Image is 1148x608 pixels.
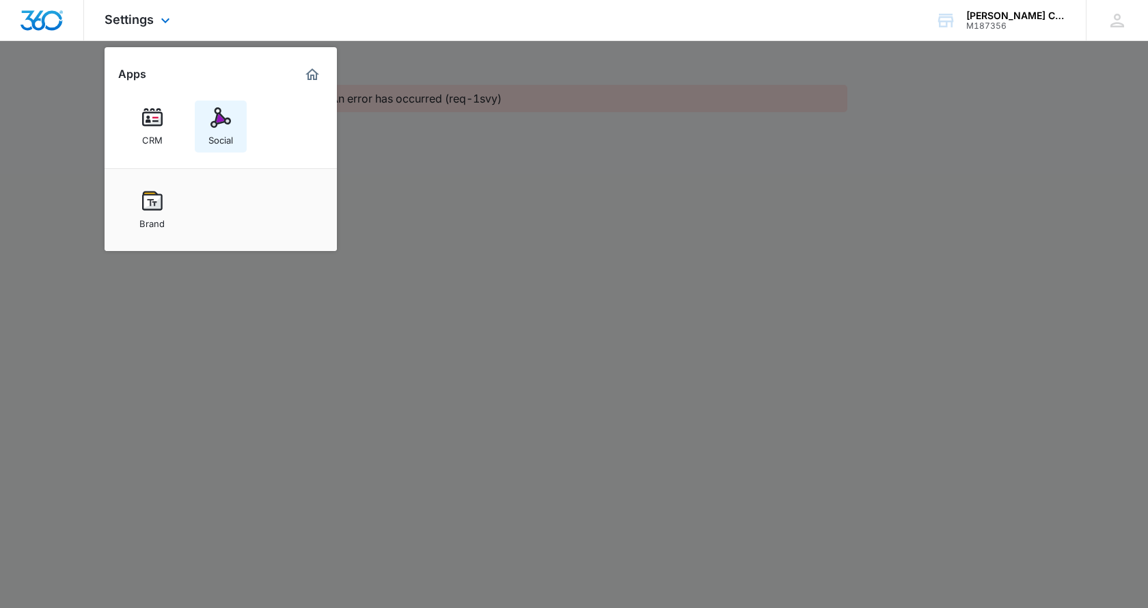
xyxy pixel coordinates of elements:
div: account id [966,21,1066,31]
a: CRM [126,101,178,153]
span: Settings [105,12,154,27]
div: Brand [139,211,165,229]
a: Brand [126,184,178,236]
a: Marketing 360® Dashboard [301,64,323,85]
div: account name [966,10,1066,21]
a: Social [195,101,247,153]
h2: Apps [118,68,146,81]
div: Social [208,128,233,146]
div: CRM [142,128,163,146]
